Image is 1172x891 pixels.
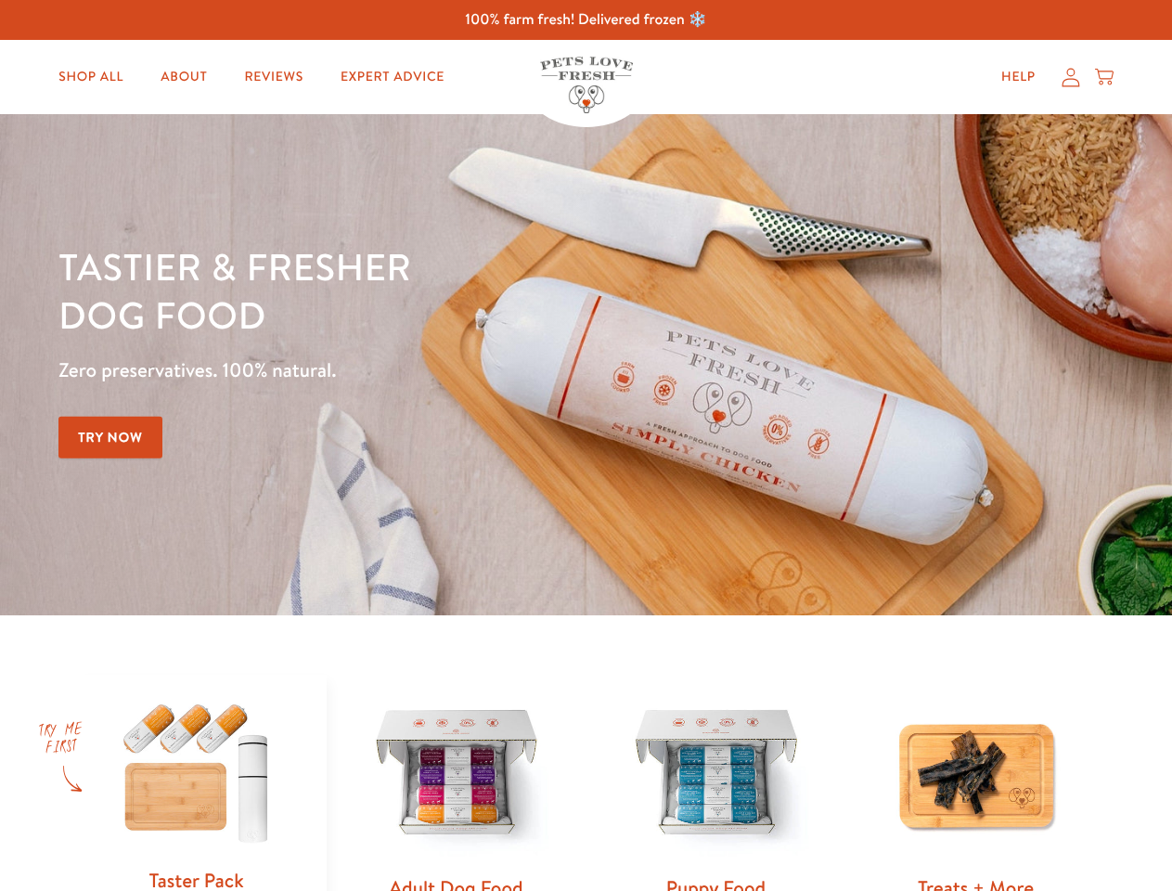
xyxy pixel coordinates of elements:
a: Reviews [229,58,317,96]
p: Zero preservatives. 100% natural. [58,354,762,387]
a: Help [986,58,1050,96]
a: Shop All [44,58,138,96]
a: Try Now [58,417,162,458]
a: Expert Advice [326,58,459,96]
h1: Tastier & fresher dog food [58,242,762,339]
a: About [146,58,222,96]
img: Pets Love Fresh [540,57,633,113]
